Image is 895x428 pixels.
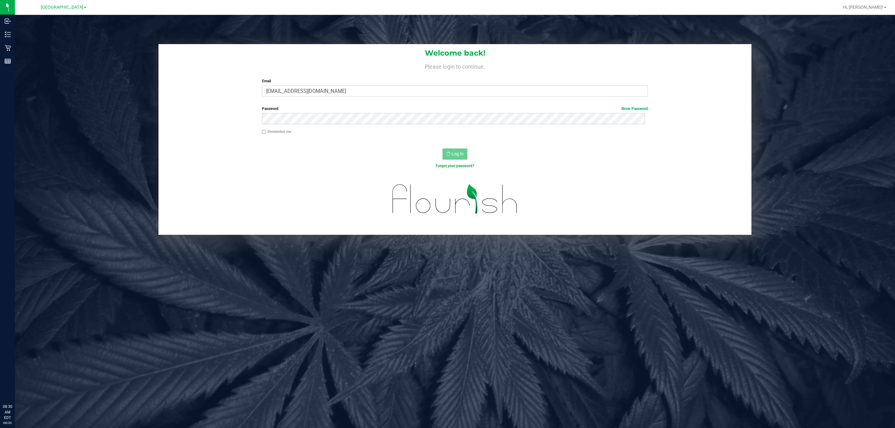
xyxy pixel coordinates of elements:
p: 08/20 [3,421,12,425]
inline-svg: Inventory [5,31,11,38]
span: Password [262,107,278,111]
label: Email [262,78,648,84]
button: Log In [443,148,467,160]
span: Log In [452,151,464,156]
p: 08:30 AM EDT [3,404,12,421]
a: Forgot your password? [436,164,474,168]
img: flourish_logo.svg [381,175,529,223]
h4: Please login to continue. [158,62,751,70]
label: Remember me [262,129,291,134]
h1: Welcome back! [158,49,751,57]
span: [GEOGRAPHIC_DATA] [41,5,83,10]
inline-svg: Reports [5,58,11,64]
input: Remember me [262,130,266,134]
span: Hi, [PERSON_NAME]! [843,5,883,10]
inline-svg: Inbound [5,18,11,24]
inline-svg: Retail [5,45,11,51]
a: Show Password [621,107,648,111]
